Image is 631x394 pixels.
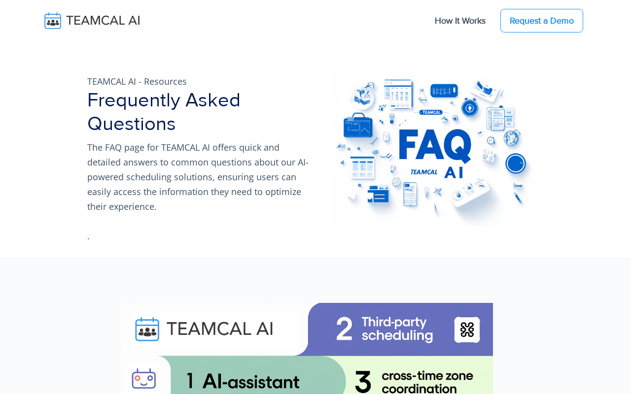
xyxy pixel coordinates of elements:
[87,74,310,89] p: TEAMCAL AI - Resources
[321,59,544,227] img: pic
[500,9,583,33] a: Request a Demo
[87,229,310,243] p: .
[87,89,310,136] h1: Frequently Asked Questions
[87,140,310,214] p: The FAQ page for TEAMCAL AI offers quick and detailed answers to common questions about our AI-po...
[425,10,495,31] a: How It Works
